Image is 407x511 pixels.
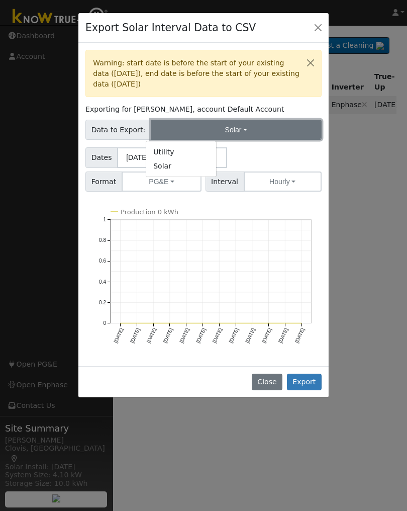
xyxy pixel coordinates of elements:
text: [DATE] [162,327,174,344]
text: [DATE] [228,327,240,344]
text: Production 0 kWh [121,208,178,216]
text: [DATE] [245,327,256,344]
circle: onclick="" [119,321,123,325]
h4: Export Solar Interval Data to CSV [85,20,256,36]
a: Solar [146,159,216,173]
button: PG&E [122,172,202,192]
circle: onclick="" [184,321,188,325]
text: [DATE] [294,327,306,344]
a: Utility [146,145,216,159]
text: [DATE] [195,327,207,344]
button: Close [311,21,325,35]
button: Export [287,374,322,391]
button: Solar [151,120,322,140]
button: Close [252,374,282,391]
button: Hourly [244,172,322,192]
text: [DATE] [261,327,272,344]
text: 1 [104,217,107,222]
text: 0 [104,320,107,326]
circle: onclick="" [151,321,155,325]
circle: onclick="" [250,321,254,325]
circle: onclick="" [201,321,205,325]
text: 0.8 [99,238,106,243]
text: [DATE] [113,327,124,344]
text: 0.4 [99,279,106,285]
circle: onclick="" [217,321,221,325]
text: [DATE] [212,327,223,344]
text: [DATE] [179,327,190,344]
circle: onclick="" [234,321,238,325]
text: [DATE] [277,327,289,344]
circle: onclick="" [283,321,287,325]
circle: onclick="" [135,321,139,325]
text: 0.6 [99,259,106,264]
div: Warning: start date is before the start of your existing data ([DATE]), end date is before the st... [85,50,322,97]
circle: onclick="" [267,321,271,325]
text: [DATE] [146,327,157,344]
text: [DATE] [129,327,141,344]
span: Interval [206,172,244,192]
circle: onclick="" [168,321,172,325]
span: Format [85,172,122,192]
span: Dates [85,147,118,168]
button: Close [300,50,321,75]
label: Exporting for [PERSON_NAME], account Default Account [85,104,284,115]
span: Data to Export: [85,120,151,140]
circle: onclick="" [299,321,303,325]
text: 0.2 [99,300,106,305]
